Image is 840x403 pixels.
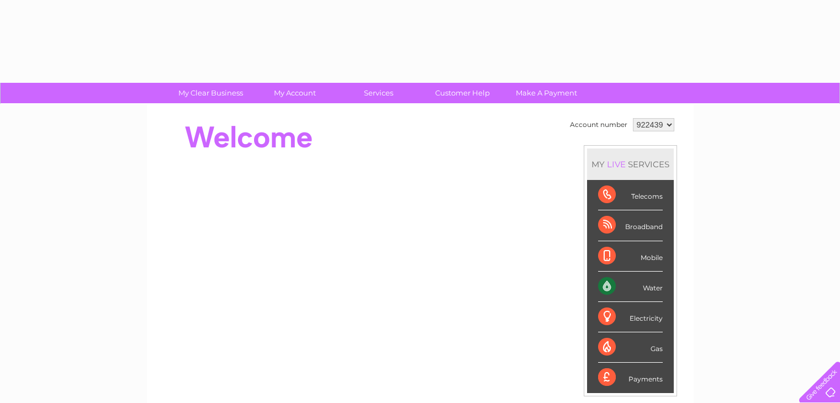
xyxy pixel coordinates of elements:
[598,180,663,210] div: Telecoms
[333,83,424,103] a: Services
[598,363,663,393] div: Payments
[501,83,592,103] a: Make A Payment
[598,241,663,272] div: Mobile
[598,332,663,363] div: Gas
[417,83,508,103] a: Customer Help
[605,159,628,169] div: LIVE
[598,272,663,302] div: Water
[165,83,256,103] a: My Clear Business
[587,149,674,180] div: MY SERVICES
[598,210,663,241] div: Broadband
[567,115,630,134] td: Account number
[598,302,663,332] div: Electricity
[249,83,340,103] a: My Account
